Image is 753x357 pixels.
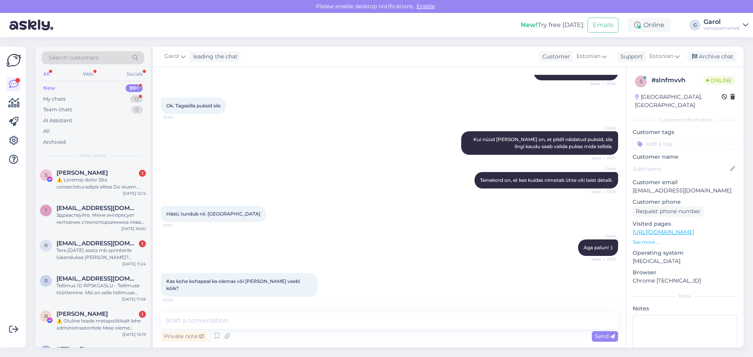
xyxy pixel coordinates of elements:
div: 99+ [125,84,143,92]
div: Здравствуйте. Меня интересует моторчик стеклоподъемника левая сторона. Машина ford transit custom... [56,212,146,226]
span: Search customers [49,54,98,62]
div: Extra [633,293,737,300]
span: Teinekord on, et kes kuidas nimetab ühte või teist detaili. [480,177,613,183]
div: 1 [139,170,146,177]
div: Archive chat [687,51,737,62]
div: [GEOGRAPHIC_DATA], [GEOGRAPHIC_DATA] [635,93,722,109]
div: Online [628,18,671,32]
a: Garolvaruosamarket [704,19,748,31]
span: Estonian [649,52,673,61]
p: See more ... [633,239,737,246]
div: Request phone number [633,206,704,217]
div: 1 [139,240,146,247]
input: Add name [633,165,728,173]
span: Garol [586,233,616,239]
span: Seen ✓ 13:01 [586,256,616,262]
div: G [689,20,700,31]
span: Seen ✓ 13:00 [586,81,616,87]
a: [URL][DOMAIN_NAME] [633,228,694,236]
span: 1 [45,207,47,213]
div: New [43,84,55,92]
div: Try free [DATE]: [521,20,584,30]
span: Seen ✓ 13:01 [586,189,616,195]
div: 1 [139,311,146,318]
p: Customer phone [633,198,737,206]
div: # slnfmvvh [651,76,703,85]
span: Estonian [577,52,600,61]
div: [DATE] 10:19 [122,332,146,337]
span: Kas kohe kohapeal ka olemas või [PERSON_NAME] veebi kõik? [166,278,301,291]
span: Garol [164,52,179,61]
div: Support [617,53,643,61]
div: Tere.[DATE] aasta mb sprinterile lükandukse [PERSON_NAME]?parempoolset [56,247,146,261]
span: Garol [586,125,616,131]
p: [EMAIL_ADDRESS][DOMAIN_NAME] [633,187,737,195]
p: Chrome [TECHNICAL_ID] [633,277,737,285]
div: Customer information [633,116,737,123]
b: New! [521,21,538,29]
span: Hästi, tundub nii. [GEOGRAPHIC_DATA] [166,211,260,217]
span: #73izxz5b [56,346,87,353]
p: Notes [633,304,737,313]
p: Browser [633,268,737,277]
span: 13:03 [163,297,193,303]
span: Seen ✓ 13:01 [586,155,616,161]
div: [DATE] 17:56 [122,296,146,302]
span: Enable [414,3,437,10]
span: r [44,243,48,248]
p: Visited pages [633,220,737,228]
div: 0 [131,106,143,114]
span: 13:01 [163,223,193,228]
span: Online [703,76,735,85]
input: Add a tag [633,138,737,150]
span: Garol [586,166,616,172]
span: Send [595,333,615,340]
span: New chats [80,152,105,159]
p: Customer email [633,178,737,187]
div: Private note [161,331,207,342]
div: Web [81,69,95,79]
span: B [44,313,48,319]
span: S [45,172,47,178]
div: All [43,127,50,135]
span: 1984andrei.v@gmail.com [56,205,138,212]
div: ⚠️ Loremip dolor Sita consecteturadipis elitse Do eiusm Temp incididuntut laboreet. Dolorem aliqu... [56,176,146,190]
p: Customer name [633,153,737,161]
p: [MEDICAL_DATA] [633,257,737,265]
span: 13:00 [163,114,193,120]
p: Operating system [633,249,737,257]
span: raulvolt@gmail.com [56,275,138,282]
button: Emails [587,18,618,33]
div: My chats [43,95,65,103]
div: leading the chat [190,53,238,61]
span: Aga palun! :) [584,245,613,250]
div: AI Assistant [43,117,72,125]
div: [DATE] 16:00 [121,226,146,232]
div: All [42,69,51,79]
div: [DATE] 11:24 [122,261,146,267]
p: Customer tags [633,128,737,136]
span: Ok. Tagasilla puksid siis [166,103,220,109]
div: Tellimus ID RPSKGASLU - Tellimuse töötlemine. Mis on selle tellimuse eeldatav tarne, pidi olema 1... [56,282,146,296]
div: Socials [125,69,144,79]
div: ⚠️ Oluline teade metapoliitikalt lehe administraatoritele Meie oleme metapoliitika tugimeeskond. ... [56,317,146,332]
span: s [640,78,642,84]
span: Bakary Koné [56,310,108,317]
div: varuosamarket [704,25,740,31]
div: Archived [43,138,66,146]
div: Garol [704,19,740,25]
span: Sandra Bruno [56,169,108,176]
div: [DATE] 12:12 [123,190,146,196]
span: Kui nüüd [PERSON_NAME] on, et pildil näidatud puksid, siis lingi kaudu saab valida pukse mida tel... [473,136,614,149]
div: 13 [130,95,143,103]
div: Customer [539,53,570,61]
span: r [44,278,48,284]
div: Team chats [43,106,72,114]
img: Askly Logo [6,53,21,68]
span: ralftammist@gmail.com [56,240,138,247]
